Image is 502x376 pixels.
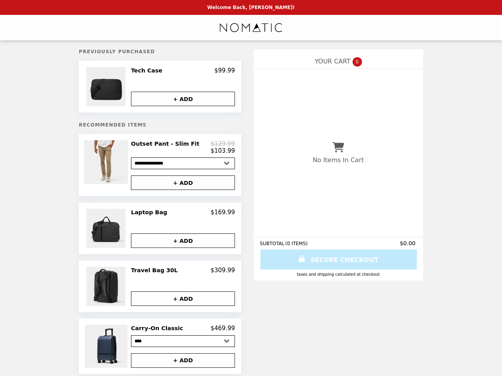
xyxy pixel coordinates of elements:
img: Laptop Bag [86,209,127,248]
p: Welcome Back, [PERSON_NAME]! [207,5,295,10]
img: Travel Bag 30L [86,267,127,306]
img: Outset Pant - Slim Fit [84,140,130,184]
span: $0.00 [400,240,417,246]
p: $129.99 [211,140,235,147]
select: Select a product variant [131,335,235,347]
span: ( 0 ITEMS ) [286,241,308,246]
select: Select a product variant [131,157,235,169]
p: $169.99 [211,209,235,216]
p: $99.99 [215,67,235,74]
p: No Items In Cart [313,156,364,164]
h2: Tech Case [131,67,166,74]
button: + ADD [131,353,235,368]
button: + ADD [131,92,235,106]
span: YOUR CART [315,58,351,65]
div: Taxes and Shipping calculated at checkout [260,272,417,277]
h2: Carry-On Classic [131,325,186,332]
img: Carry-On Classic [85,325,129,367]
span: SUBTOTAL [260,241,286,246]
h5: Previously Purchased [79,49,241,54]
button: + ADD [131,233,235,248]
button: + ADD [131,291,235,306]
h2: Laptop Bag [131,209,170,216]
p: $469.99 [211,325,235,332]
button: + ADD [131,175,235,190]
p: $309.99 [211,267,235,274]
h2: Travel Bag 30L [131,267,181,274]
img: Brand Logo [219,20,283,36]
h2: Outset Pant - Slim Fit [131,140,202,147]
img: Tech Case [86,67,127,106]
span: 0 [353,57,362,67]
p: $103.99 [211,147,235,154]
h5: Recommended Items [79,122,241,128]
